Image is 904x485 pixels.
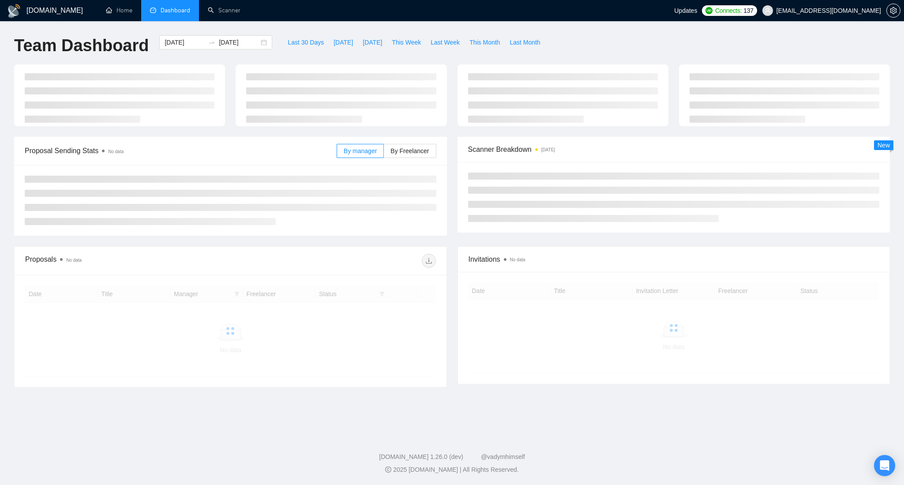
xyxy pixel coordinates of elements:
[743,6,753,15] span: 137
[208,7,240,14] a: searchScanner
[541,147,555,152] time: [DATE]
[510,38,540,47] span: Last Month
[106,7,132,14] a: homeHome
[150,7,156,13] span: dashboard
[208,39,215,46] span: swap-right
[283,35,329,49] button: Last 30 Days
[392,38,421,47] span: This Week
[14,35,149,56] h1: Team Dashboard
[208,39,215,46] span: to
[674,7,697,14] span: Updates
[469,38,500,47] span: This Month
[426,35,465,49] button: Last Week
[379,453,463,460] a: [DOMAIN_NAME] 1.26.0 (dev)
[25,145,337,156] span: Proposal Sending Stats
[7,4,21,18] img: logo
[886,4,900,18] button: setting
[874,455,895,476] div: Open Intercom Messenger
[510,257,525,262] span: No data
[465,35,505,49] button: This Month
[334,38,353,47] span: [DATE]
[886,7,900,14] a: setting
[390,147,429,154] span: By Freelancer
[108,149,124,154] span: No data
[385,466,391,473] span: copyright
[7,465,897,474] div: 2025 [DOMAIN_NAME] | All Rights Reserved.
[219,38,259,47] input: End date
[765,8,771,14] span: user
[469,254,879,265] span: Invitations
[329,35,358,49] button: [DATE]
[161,7,190,14] span: Dashboard
[878,142,890,149] span: New
[705,7,713,14] img: upwork-logo.png
[25,254,230,268] div: Proposals
[66,258,82,263] span: No data
[468,144,880,155] span: Scanner Breakdown
[344,147,377,154] span: By manager
[363,38,382,47] span: [DATE]
[481,453,525,460] a: @vadymhimself
[165,38,205,47] input: Start date
[288,38,324,47] span: Last 30 Days
[387,35,426,49] button: This Week
[358,35,387,49] button: [DATE]
[505,35,545,49] button: Last Month
[431,38,460,47] span: Last Week
[715,6,742,15] span: Connects:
